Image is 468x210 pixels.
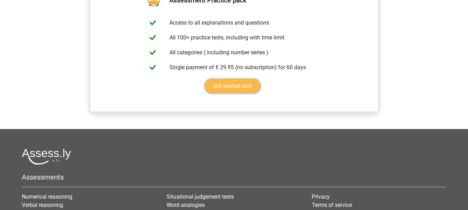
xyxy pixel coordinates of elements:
[22,193,72,200] a: Numerical reasoning
[22,202,63,208] a: Verbal reasoning
[312,193,330,200] a: Privacy
[312,202,352,208] a: Terms of service
[167,202,205,208] a: Word analogies
[22,173,446,181] h5: Assessments
[22,148,71,165] img: Assessly logo
[167,193,234,200] a: Situational judgement tests
[205,79,261,93] a: Get started now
